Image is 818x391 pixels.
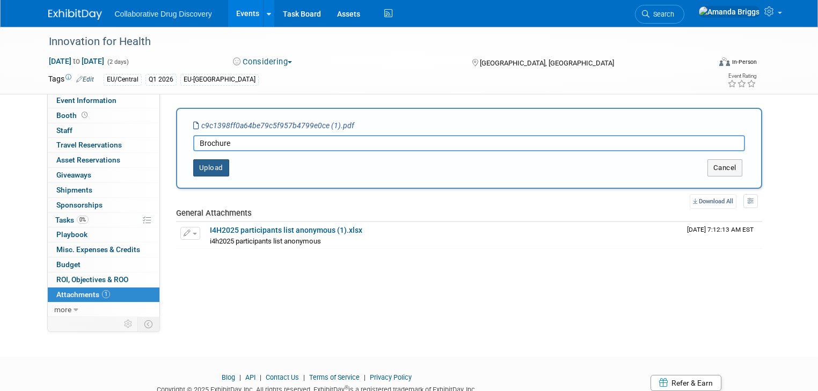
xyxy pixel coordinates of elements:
a: Budget [48,257,159,272]
span: Playbook [56,230,87,239]
span: 0% [77,216,89,224]
span: [GEOGRAPHIC_DATA], [GEOGRAPHIC_DATA] [480,59,614,67]
span: | [237,373,244,381]
span: Attachments [56,290,110,299]
span: | [301,373,308,381]
span: Event Information [56,96,116,105]
div: EU-[GEOGRAPHIC_DATA] [180,74,259,85]
span: i4h2025 participants list anonymous [210,237,321,245]
span: | [257,373,264,381]
a: Sponsorships [48,198,159,212]
span: (2 days) [106,58,129,65]
a: ROI, Objectives & ROO [48,272,159,287]
td: Toggle Event Tabs [137,317,159,331]
a: Refer & Earn [651,375,721,391]
div: Event Format [652,56,757,72]
span: Giveaways [56,171,91,179]
span: [DATE] [DATE] [48,56,105,66]
td: Personalize Event Tab Strip [119,317,138,331]
a: API [245,373,255,381]
span: more [54,305,71,314]
span: Travel Reservations [56,141,122,149]
button: Cancel [707,159,742,176]
a: Search [635,5,684,24]
a: Privacy Policy [370,373,412,381]
a: Edit [76,76,94,83]
div: Q1 2026 [145,74,177,85]
div: Event Rating [727,73,756,79]
a: Event Information [48,93,159,108]
span: Staff [56,126,72,135]
div: Innovation for Health [45,32,697,51]
button: Considering [229,56,296,68]
a: Tasks0% [48,213,159,227]
a: Download All [690,194,736,209]
span: Upload Timestamp [687,226,754,233]
img: Amanda Briggs [698,6,760,18]
span: Tasks [55,216,89,224]
img: ExhibitDay [48,9,102,20]
span: | [361,373,368,381]
input: Enter description [193,135,745,151]
a: Contact Us [266,373,299,381]
div: EU/Central [104,74,142,85]
img: Format-Inperson.png [719,57,730,66]
span: Sponsorships [56,201,103,209]
span: Booth not reserved yet [79,111,90,119]
a: Blog [222,373,235,381]
span: Misc. Expenses & Credits [56,245,140,254]
a: Misc. Expenses & Credits [48,242,159,257]
span: General Attachments [176,208,252,218]
td: Upload Timestamp [683,222,762,249]
i: c9c1398ff0a64be79c5f957b4799e0ce (1).pdf [193,121,354,130]
a: I4H2025 participants list anonymous (1).xlsx [210,226,362,234]
span: Budget [56,260,81,269]
a: Staff [48,123,159,138]
a: more [48,303,159,317]
a: Travel Reservations [48,138,159,152]
div: In-Person [732,58,757,66]
span: Search [649,10,674,18]
sup: ® [345,385,348,390]
a: Booth [48,108,159,123]
a: Playbook [48,227,159,242]
span: 1 [102,290,110,298]
button: Upload [193,159,229,176]
a: Asset Reservations [48,153,159,167]
span: Asset Reservations [56,156,120,164]
span: Collaborative Drug Discovery [115,10,212,18]
a: Shipments [48,183,159,197]
span: Booth [56,111,90,120]
a: Attachments1 [48,287,159,302]
a: Giveaways [48,168,159,182]
span: ROI, Objectives & ROO [56,275,128,284]
a: Terms of Service [309,373,360,381]
span: Shipments [56,186,92,194]
span: to [71,57,82,65]
td: Tags [48,73,94,86]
